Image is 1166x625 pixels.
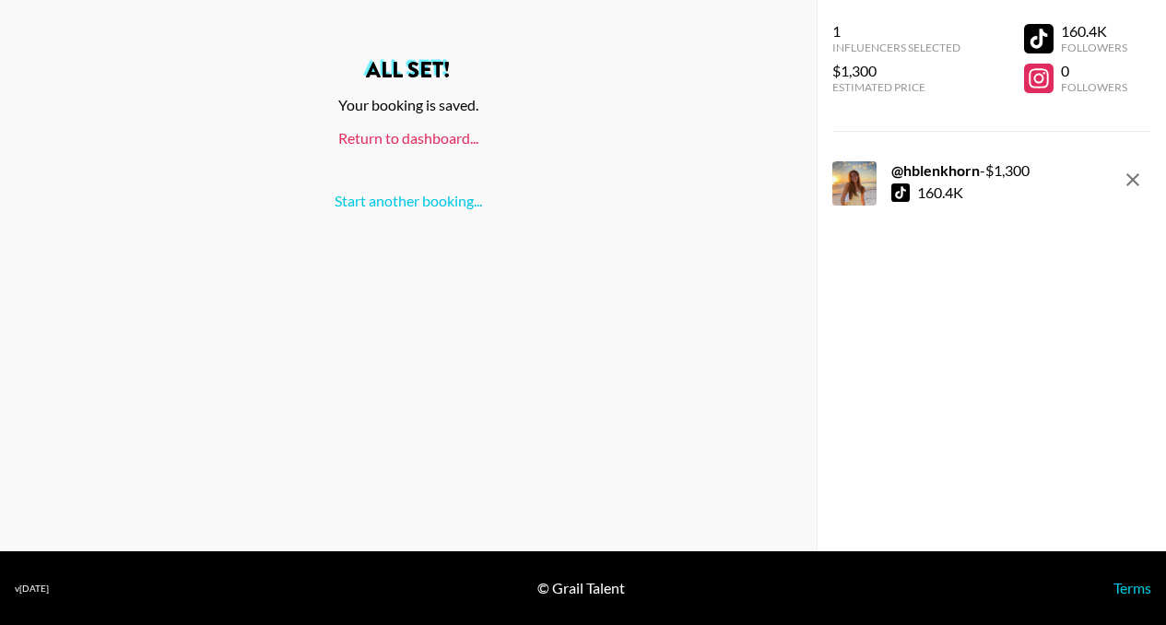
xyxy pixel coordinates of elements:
div: Your booking is saved. [15,96,802,114]
div: © Grail Talent [537,579,625,597]
div: 160.4K [917,183,963,202]
div: - $ 1,300 [891,161,1030,180]
div: v [DATE] [15,583,49,595]
h2: All set! [15,59,802,81]
div: 1 [832,22,960,41]
div: Followers [1061,41,1127,54]
div: Followers [1061,80,1127,94]
div: $1,300 [832,62,960,80]
div: Estimated Price [832,80,960,94]
a: Terms [1113,579,1151,596]
button: remove [1114,161,1151,198]
div: Influencers Selected [832,41,960,54]
strong: @ hblenkhorn [891,161,980,179]
div: 0 [1061,62,1127,80]
a: Return to dashboard... [338,129,478,147]
div: 160.4K [1061,22,1127,41]
a: Start another booking... [335,192,482,209]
